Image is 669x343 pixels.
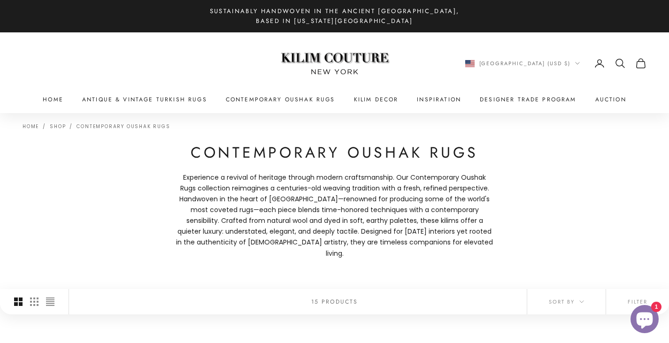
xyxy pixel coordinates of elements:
button: Switch to larger product images [14,289,23,314]
a: Contemporary Oushak Rugs [226,95,335,104]
button: Switch to smaller product images [30,289,38,314]
inbox-online-store-chat: Shopify online store chat [628,305,661,335]
img: Logo of Kilim Couture New York [276,41,393,86]
nav: Breadcrumb [23,122,170,129]
button: Sort by [527,289,606,314]
a: Antique & Vintage Turkish Rugs [82,95,207,104]
span: Sort by [549,297,584,306]
p: Experience a revival of heritage through modern craftsmanship. Our Contemporary Oushak Rugs colle... [175,172,494,259]
nav: Secondary navigation [465,58,647,69]
h1: Contemporary Oushak Rugs [175,143,494,163]
summary: Kilim Decor [354,95,399,104]
a: Designer Trade Program [480,95,577,104]
button: Filter [606,289,669,314]
button: Change country or currency [465,59,580,68]
a: Inspiration [417,95,461,104]
a: Home [43,95,63,104]
p: 15 products [311,297,358,306]
a: Auction [595,95,626,104]
button: Switch to compact product images [46,289,54,314]
nav: Primary navigation [23,95,646,104]
a: Contemporary Oushak Rugs [77,123,170,130]
a: Shop [50,123,66,130]
img: United States [465,60,475,67]
span: [GEOGRAPHIC_DATA] (USD $) [479,59,571,68]
a: Home [23,123,39,130]
p: Sustainably Handwoven in the Ancient [GEOGRAPHIC_DATA], Based in [US_STATE][GEOGRAPHIC_DATA] [203,6,466,26]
